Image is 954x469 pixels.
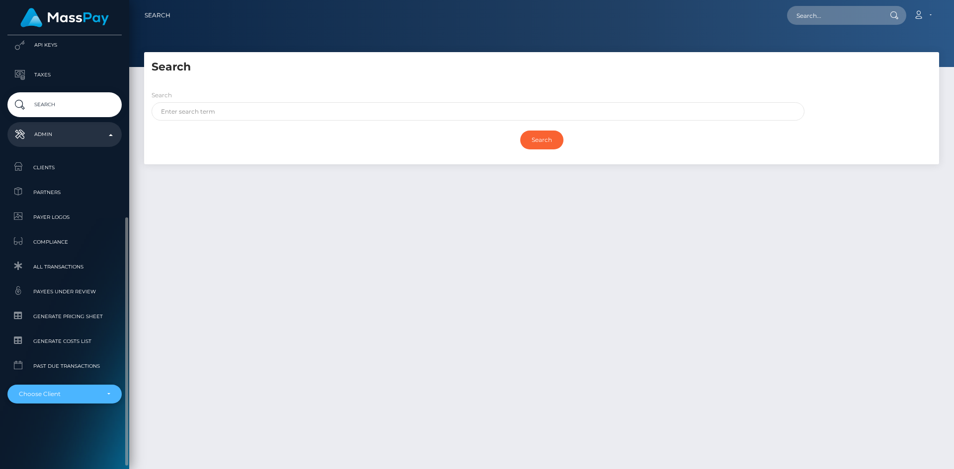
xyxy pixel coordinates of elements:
input: Search [520,131,563,149]
a: Search [145,5,170,26]
p: API Keys [11,38,118,53]
span: Payees under Review [11,286,118,297]
span: Generate Pricing Sheet [11,311,118,322]
button: Choose Client [7,385,122,403]
a: Search [7,92,122,117]
img: MassPay Logo [20,8,109,27]
span: All Transactions [11,261,118,272]
a: Generate Costs List [7,331,122,352]
a: Payees under Review [7,281,122,302]
h5: Search [152,60,932,75]
p: Admin [11,127,118,142]
span: Generate Costs List [11,335,118,347]
div: Choose Client [19,390,99,398]
a: Past Due Transactions [7,355,122,377]
label: Search [152,91,172,100]
a: All Transactions [7,256,122,277]
a: Generate Pricing Sheet [7,306,122,327]
span: Payer Logos [11,211,118,223]
span: Past Due Transactions [11,360,118,372]
a: Clients [7,157,122,178]
a: Admin [7,122,122,147]
a: Taxes [7,63,122,87]
input: Enter search term [152,102,804,121]
p: Search [11,97,118,112]
a: Partners [7,182,122,203]
a: Compliance [7,231,122,253]
a: API Keys [7,33,122,58]
p: Taxes [11,67,118,82]
a: Payer Logos [7,206,122,228]
input: Search... [787,6,880,25]
span: Partners [11,187,118,198]
span: Clients [11,162,118,173]
span: Compliance [11,236,118,248]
